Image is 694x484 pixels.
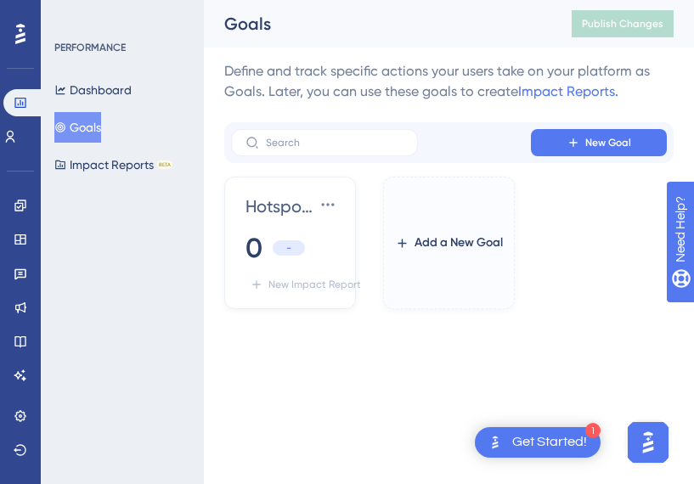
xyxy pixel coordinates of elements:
div: Open Get Started! checklist, remaining modules: 1 [475,427,601,458]
span: 0 [245,229,262,267]
button: New Goal [531,129,667,156]
span: New Goal [585,136,631,149]
iframe: UserGuiding AI Assistant Launcher [623,417,674,468]
div: Get Started! [512,433,587,452]
button: Add a New Goal [368,228,530,258]
img: launcher-image-alternative-text [485,432,505,453]
div: Goals [224,12,529,36]
span: Hotspot Interaction Goal [245,194,314,218]
button: Publish Changes [572,10,674,37]
button: New Impact Report [245,271,364,298]
button: Impact ReportsBETA [54,149,172,180]
input: Search [266,137,403,149]
span: New Impact Report [268,278,361,291]
span: - [286,241,291,255]
span: Add a New Goal [415,233,503,253]
span: Publish Changes [582,17,663,31]
div: BETA [157,160,172,169]
button: Dashboard [54,75,132,105]
div: 1 [585,423,601,438]
div: PERFORMANCE [54,41,126,54]
button: Goals [54,112,101,143]
a: Impact Reports. [518,83,618,99]
span: Need Help? [40,4,106,25]
div: Define and track specific actions your users take on your platform as Goals. Later, you can use t... [224,61,674,102]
